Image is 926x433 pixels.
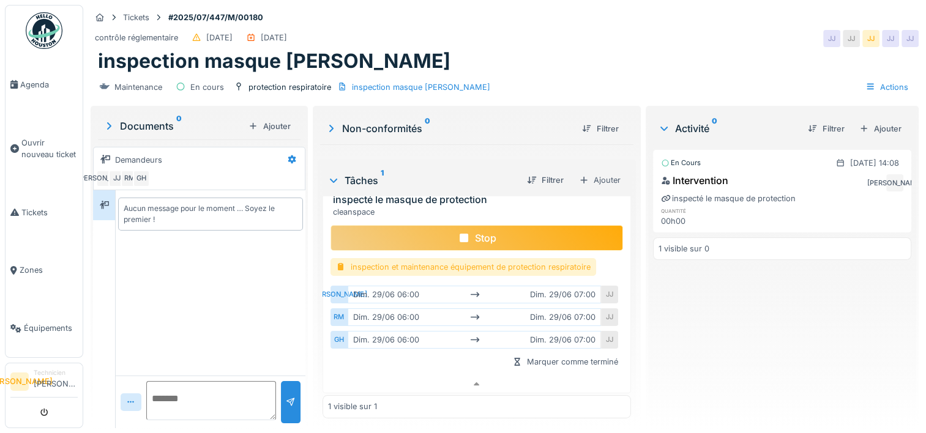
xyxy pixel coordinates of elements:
div: Tâches [327,173,517,188]
strong: #2025/07/447/M/00180 [163,12,268,23]
div: JJ [862,30,879,47]
div: 00h00 [661,215,739,227]
h1: inspection masque [PERSON_NAME] [98,50,450,73]
div: 1 visible sur 1 [328,401,377,413]
div: [PERSON_NAME] [330,286,348,303]
div: Tickets [123,12,149,23]
a: Tickets [6,183,83,242]
li: [PERSON_NAME] [10,372,29,391]
h6: quantité [661,207,739,215]
div: En cours [661,158,701,168]
div: Ajouter [573,171,626,189]
a: Équipements [6,299,83,357]
div: contrôle réglementaire [95,32,178,43]
div: [DATE] [261,32,287,43]
div: GH [133,170,150,187]
sup: 0 [425,121,430,136]
span: Ouvrir nouveau ticket [21,137,78,160]
div: 1 visible sur 0 [659,243,709,254]
div: Filtrer [577,120,624,137]
div: inspection et maintenance équipement de protection respiratoire [330,258,596,276]
div: [PERSON_NAME] [886,174,903,191]
sup: 0 [712,121,717,136]
div: Ajouter [244,118,296,135]
div: JJ [823,30,840,47]
div: Intervention [661,173,728,188]
div: protection respiratoire [248,81,331,93]
div: JJ [108,170,125,187]
div: Filtrer [803,120,849,137]
div: Marquer comme terminé [507,353,623,370]
div: dim. 29/06 06:00 dim. 29/06 07:00 [348,308,601,326]
li: [PERSON_NAME] [34,368,78,394]
div: inspecté le masque de protection [661,193,796,204]
span: Zones [20,264,78,276]
div: JJ [601,286,618,303]
span: Équipements [24,322,78,334]
span: Tickets [21,207,78,218]
h3: inspecté le masque de protection [333,194,625,205]
div: dim. 29/06 06:00 dim. 29/06 07:00 [348,331,601,349]
img: Badge_color-CXgf-gQk.svg [26,12,62,49]
div: dim. 29/06 06:00 dim. 29/06 07:00 [348,286,601,303]
div: Technicien [34,368,78,377]
div: Aucun message pour le moment … Soyez le premier ! [124,203,297,225]
div: JJ [882,30,899,47]
div: [DATE] [206,32,233,43]
div: [DATE] 14:08 [850,157,899,169]
div: GH [330,331,348,349]
a: Zones [6,242,83,300]
div: Stop [330,225,623,251]
a: Agenda [6,56,83,114]
div: JJ [601,331,618,349]
a: [PERSON_NAME] Technicien[PERSON_NAME] [10,368,78,398]
div: RM [121,170,138,187]
div: inspection masque [PERSON_NAME] [352,81,490,93]
div: Maintenance [114,81,162,93]
div: JJ [601,308,618,326]
div: Filtrer [522,172,569,188]
div: JJ [902,30,919,47]
div: JJ [843,30,860,47]
div: Non-conformités [325,121,572,136]
sup: 1 [381,173,384,188]
a: Ouvrir nouveau ticket [6,114,83,183]
div: Documents [103,119,244,133]
div: Actions [860,78,914,96]
div: [PERSON_NAME] [96,170,113,187]
div: RM [330,308,348,326]
sup: 0 [176,119,182,133]
span: Agenda [20,79,78,91]
div: En cours [190,81,224,93]
div: cleanspace [333,206,625,218]
div: Ajouter [854,120,906,137]
div: Demandeurs [115,154,162,166]
div: Activité [658,121,798,136]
